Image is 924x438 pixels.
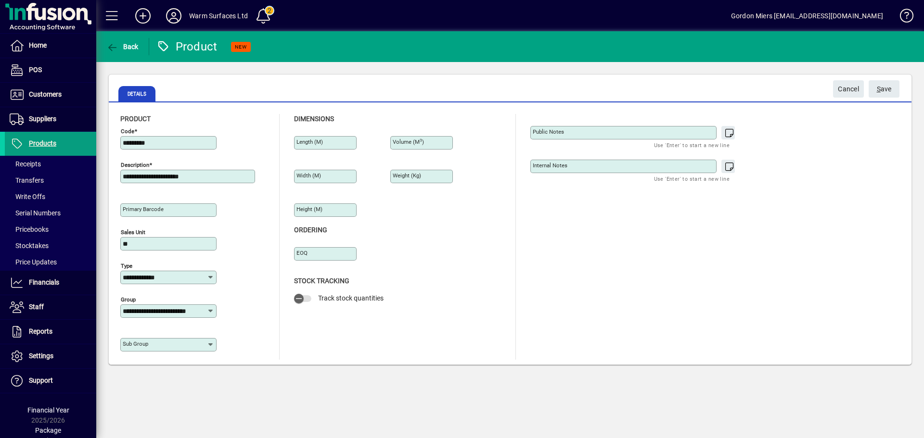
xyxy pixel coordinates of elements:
mat-label: Description [121,162,149,168]
a: Customers [5,83,96,107]
span: Reports [29,327,52,335]
span: Support [29,376,53,384]
a: Staff [5,295,96,319]
span: Stock Tracking [294,277,349,285]
a: Suppliers [5,107,96,131]
span: Price Updates [10,258,57,266]
mat-hint: Use 'Enter' to start a new line [654,173,730,184]
span: Product [120,115,151,123]
div: Warm Surfaces Ltd [189,8,248,24]
span: Receipts [10,160,41,168]
a: Write Offs [5,188,96,205]
a: Transfers [5,172,96,188]
span: Serial Numbers [10,209,61,217]
a: Receipts [5,156,96,172]
a: Price Updates [5,254,96,270]
div: Gordon Miers [EMAIL_ADDRESS][DOMAIN_NAME] [731,8,883,24]
mat-label: Public Notes [533,128,564,135]
span: S [877,85,881,93]
span: Back [106,43,139,50]
span: ave [877,81,892,97]
a: Financials [5,271,96,295]
a: Stocktakes [5,238,96,254]
span: Ordering [294,226,327,234]
span: NEW [235,44,247,50]
span: Dimensions [294,115,334,123]
button: Back [104,38,141,55]
mat-label: Length (m) [296,138,323,145]
mat-label: EOQ [296,250,308,256]
button: Profile [158,7,189,25]
a: Pricebooks [5,221,96,238]
mat-label: Code [121,128,134,135]
span: Pricebooks [10,225,49,233]
a: Serial Numbers [5,205,96,221]
div: Product [156,39,218,54]
sup: 3 [420,138,422,143]
mat-hint: Use 'Enter' to start a new line [654,139,730,150]
span: Stocktakes [10,242,49,250]
span: Customers [29,90,62,98]
mat-label: Weight (Kg) [393,172,421,179]
span: Products [29,139,56,147]
span: Settings [29,352,53,360]
span: Transfers [10,176,44,184]
app-page-header-button: Back [96,38,149,55]
a: Knowledge Base [893,2,912,33]
span: POS [29,66,42,74]
mat-label: Height (m) [296,206,322,213]
button: Save [869,80,899,98]
mat-label: Sub group [123,340,148,347]
span: Cancel [838,81,859,97]
mat-label: Volume (m ) [393,138,424,145]
a: Support [5,369,96,393]
a: Reports [5,320,96,344]
button: Cancel [833,80,864,98]
span: Write Offs [10,193,45,200]
span: Staff [29,303,44,311]
a: Home [5,34,96,58]
span: Track stock quantities [318,294,384,302]
mat-label: Type [121,263,132,269]
span: Financials [29,278,59,286]
mat-label: Sales unit [121,229,145,236]
span: Home [29,41,47,49]
span: Details [118,86,155,101]
button: Add [128,7,158,25]
a: Settings [5,344,96,368]
mat-label: Internal Notes [533,162,567,169]
mat-label: Group [121,296,136,303]
span: Package [35,426,61,434]
span: Suppliers [29,115,56,123]
mat-label: Primary barcode [123,206,164,213]
span: Financial Year [27,406,69,414]
a: POS [5,58,96,82]
mat-label: Width (m) [296,172,321,179]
